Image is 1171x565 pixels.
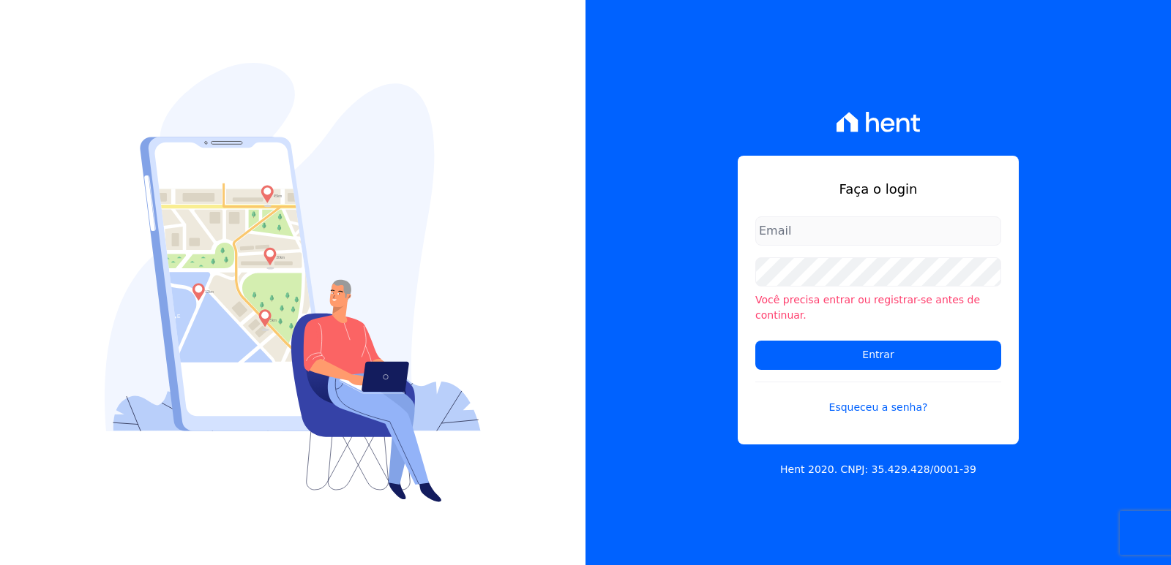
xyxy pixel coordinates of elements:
[755,382,1001,415] a: Esqueceu a senha?
[755,179,1001,199] h1: Faça o login
[755,341,1001,370] input: Entrar
[780,462,976,477] p: Hent 2020. CNPJ: 35.429.428/0001-39
[105,63,481,502] img: Login
[755,292,1001,323] li: Você precisa entrar ou registrar-se antes de continuar.
[755,216,1001,246] input: Email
